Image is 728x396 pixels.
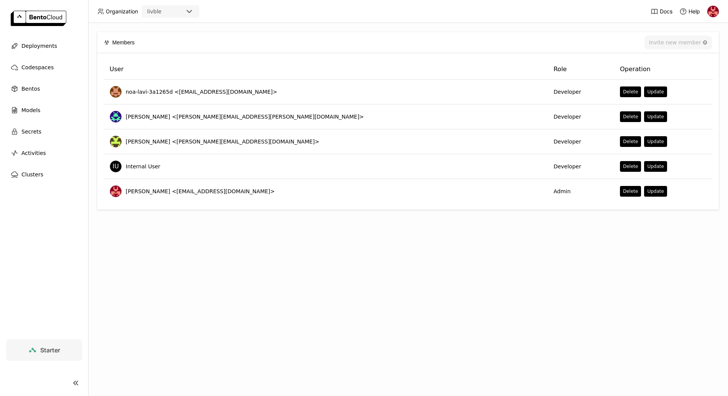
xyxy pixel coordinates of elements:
span: Starter [40,346,60,354]
span: Help [689,8,700,15]
span: Bentos [21,84,40,93]
a: Deployments [6,38,82,54]
span: Organization [106,8,138,15]
span: Deployments [21,41,57,51]
span: Codespaces [21,63,54,72]
span: Models [21,106,40,115]
img: logo [11,11,66,26]
input: Selected livble. [162,8,163,16]
div: livble [147,8,161,15]
div: Help [679,8,700,15]
a: Activities [6,145,82,161]
a: Codespaces [6,60,82,75]
span: Secrets [21,127,41,136]
span: Docs [660,8,672,15]
a: Starter [6,339,82,361]
a: Secrets [6,124,82,139]
span: Activities [21,148,46,158]
span: Clusters [21,170,43,179]
a: Bentos [6,81,82,96]
img: Uri Vinetz [707,6,719,17]
a: Docs [651,8,672,15]
a: Models [6,103,82,118]
a: Clusters [6,167,82,182]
